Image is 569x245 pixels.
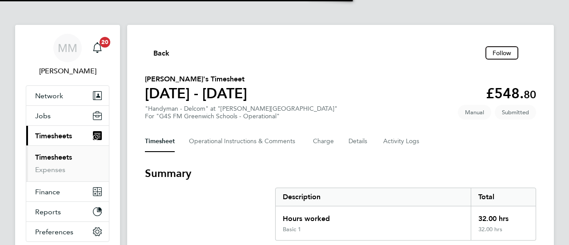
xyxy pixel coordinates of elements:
a: MM[PERSON_NAME] [26,34,109,76]
div: Timesheets [26,145,109,181]
div: "Handyman - Delcom" at "[PERSON_NAME][GEOGRAPHIC_DATA]" [145,105,337,120]
span: 20 [100,37,110,48]
a: Timesheets [35,153,72,161]
button: Timesheet [145,131,175,152]
button: Details [349,131,369,152]
div: Summary [275,188,536,241]
div: For "G4S FM Greenwich Schools - Operational" [145,112,337,120]
span: Monique Maussant [26,66,109,76]
button: Jobs [26,106,109,125]
span: Timesheets [35,132,72,140]
button: Preferences [26,222,109,241]
span: Follow [493,49,511,57]
div: 32.00 hrs [471,226,536,240]
h2: [PERSON_NAME]'s Timesheet [145,74,247,84]
button: Activity Logs [383,131,421,152]
span: Preferences [35,228,73,236]
button: Network [26,86,109,105]
span: Finance [35,188,60,196]
span: This timesheet is Submitted. [495,105,536,120]
h1: [DATE] - [DATE] [145,84,247,102]
button: Timesheets Menu [522,51,536,55]
app-decimal: £548. [486,85,536,102]
span: Back [153,48,170,59]
div: Description [276,188,471,206]
span: This timesheet was manually created. [458,105,491,120]
h3: Summary [145,166,536,181]
button: Finance [26,182,109,201]
button: Follow [485,46,518,60]
a: 20 [88,34,106,62]
div: Hours worked [276,206,471,226]
span: Network [35,92,63,100]
span: MM [58,42,77,54]
button: Operational Instructions & Comments [189,131,299,152]
button: Back [145,47,170,58]
button: Reports [26,202,109,221]
span: 80 [524,88,536,101]
span: Reports [35,208,61,216]
div: 32.00 hrs [471,206,536,226]
button: Timesheets [26,126,109,145]
div: Total [471,188,536,206]
a: Expenses [35,165,65,174]
div: Basic 1 [283,226,301,233]
span: Jobs [35,112,51,120]
button: Charge [313,131,334,152]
